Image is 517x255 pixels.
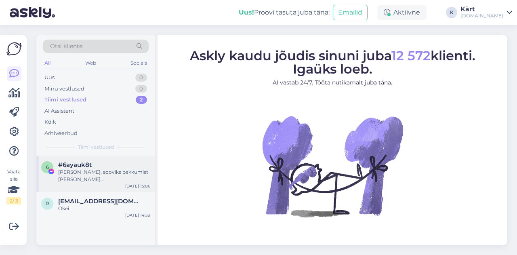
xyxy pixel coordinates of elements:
[391,48,431,63] span: 12 572
[44,129,78,137] div: Arhiveeritud
[44,85,84,93] div: Minu vestlused
[260,93,405,239] img: No Chat active
[125,183,150,189] div: [DATE] 15:06
[44,74,55,82] div: Uus
[190,48,475,77] span: Askly kaudu jõudis sinuni juba klienti. Igaüks loeb.
[43,58,52,68] div: All
[135,74,147,82] div: 0
[44,118,56,126] div: Kõik
[446,7,457,18] div: K
[44,96,86,104] div: Tiimi vestlused
[239,8,254,16] b: Uus!
[50,42,82,51] span: Otsi kliente
[78,143,114,151] span: Tiimi vestlused
[6,197,21,204] div: 2 / 3
[460,6,503,13] div: Kärt
[58,161,92,169] span: #6ayauk8t
[84,58,98,68] div: Web
[6,168,21,204] div: Vaata siia
[239,8,330,17] div: Proovi tasuta juba täna:
[58,198,142,205] span: ratsep.annika1995@gmail.com
[125,212,150,218] div: [DATE] 14:59
[136,96,147,104] div: 2
[460,6,512,19] a: Kärt[DOMAIN_NAME]
[58,205,150,212] div: Okei
[377,5,427,20] div: Aktiivne
[190,78,475,87] p: AI vastab 24/7. Tööta nutikamalt juba täna.
[460,13,503,19] div: [DOMAIN_NAME]
[58,169,150,183] div: [PERSON_NAME], sooviks pakkumist [PERSON_NAME][DEMOGRAPHIC_DATA]. Väljalend 18.10 7-8 päeva
[46,164,49,170] span: 6
[333,5,368,20] button: Emailid
[129,58,149,68] div: Socials
[135,85,147,93] div: 0
[46,200,49,207] span: r
[44,107,74,115] div: AI Assistent
[6,41,22,57] img: Askly Logo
